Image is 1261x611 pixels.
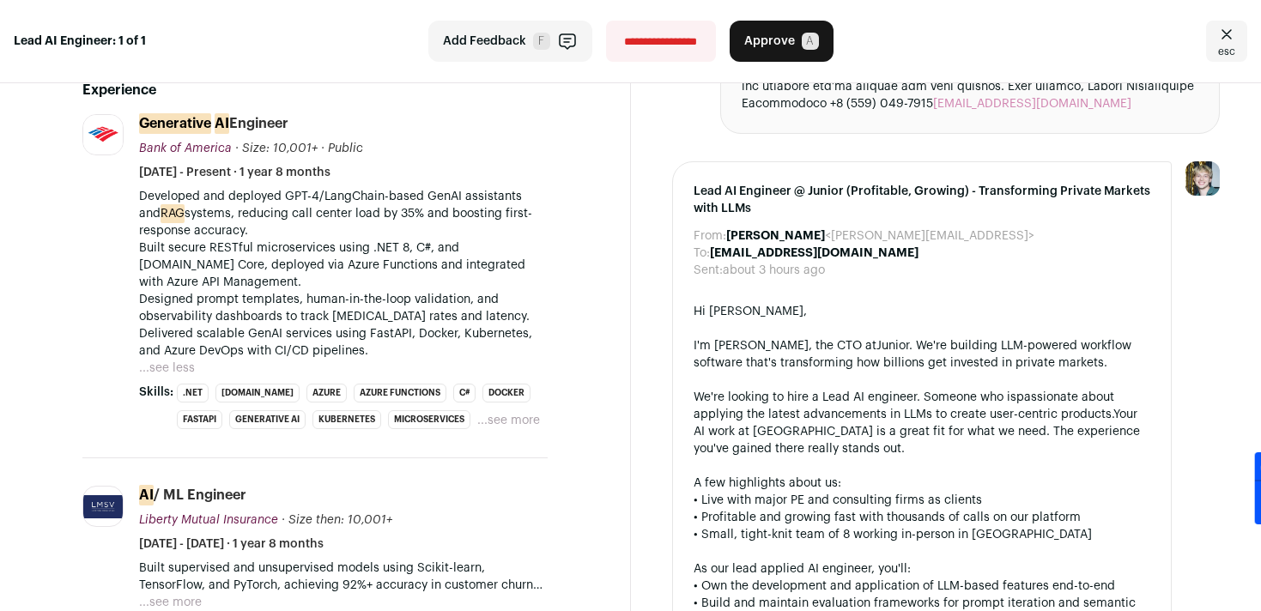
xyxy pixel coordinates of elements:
mark: Generative [139,113,211,134]
a: Close [1206,21,1247,62]
button: ...see more [139,594,202,611]
img: 1335eee7eb823518e3ca9b983b31cc43fed25ca94882cb9ffeb9ac3dd750ce4a.jpg [83,495,123,518]
mark: RAG [161,204,185,223]
div: I'm [PERSON_NAME], the CTO at . We're building LLM-powered workflow software that's transforming ... [694,337,1151,372]
span: F [533,33,550,50]
mark: AI [215,113,229,134]
button: ...see more [477,412,540,429]
span: · Size then: 10,001+ [282,514,392,526]
li: Generative AI [229,410,306,429]
p: Built supervised and unsupervised models using Scikit-learn, TensorFlow, and PyTorch, achieving 9... [139,560,548,594]
span: esc [1218,45,1235,58]
li: .NET [177,384,209,402]
span: Approve [744,33,795,50]
button: ...see less [139,360,195,377]
a: Junior [876,340,909,352]
li: C# [453,384,476,402]
li: Docker [482,384,530,402]
span: Skills: [139,384,173,401]
a: [EMAIL_ADDRESS][DOMAIN_NAME] [933,98,1131,110]
img: 6494470-medium_jpg [1185,161,1220,196]
span: Add Feedback [443,33,526,50]
div: Engineer [139,114,288,133]
span: [DATE] - Present · 1 year 8 months [139,164,330,181]
div: • Small, tight-knit team of 8 working in-person in [GEOGRAPHIC_DATA] [694,526,1151,543]
span: Liberty Mutual Insurance [139,514,278,526]
span: · Size: 10,001+ [235,142,318,154]
b: [EMAIL_ADDRESS][DOMAIN_NAME] [710,247,918,259]
div: We're looking to hire a Lead AI engineer. Someone who is Your AI work at [GEOGRAPHIC_DATA] is a g... [694,389,1151,457]
dd: about 3 hours ago [723,262,825,279]
div: • Profitable and growing fast with thousands of calls on our platform [694,509,1151,526]
div: • Own the development and application of LLM-based features end-to-end [694,578,1151,595]
li: Azure Functions [354,384,446,402]
span: Lead AI Engineer @ Junior (Profitable, Growing) - Transforming Private Markets with LLMs [694,183,1151,217]
h2: Experience [82,80,548,100]
strong: Lead AI Engineer: 1 of 1 [14,33,146,50]
p: Developed and deployed GPT-4/LangChain-based GenAI assistants and systems, reducing call center l... [139,188,548,360]
dt: Sent: [694,262,723,279]
div: Hi [PERSON_NAME], [694,303,1151,320]
b: [PERSON_NAME] [726,230,825,242]
span: Bank of America [139,142,232,154]
li: [DOMAIN_NAME] [215,384,300,402]
button: Add Feedback F [428,21,592,62]
dt: From: [694,227,726,245]
li: Kubernetes [312,410,381,429]
span: A [802,33,819,50]
div: / ML Engineer [139,486,246,505]
span: · [321,140,324,157]
span: Public [328,142,363,154]
mark: AI [139,485,154,505]
span: [DATE] - [DATE] · 1 year 8 months [139,535,324,553]
li: FastAPI [177,410,222,429]
dd: <[PERSON_NAME][EMAIL_ADDRESS]> [726,227,1034,245]
div: As our lead applied AI engineer, you'll: [694,560,1151,578]
img: f5f629a1e0418db5cd70e4c151570718f556072eea26faa94169dd8b7de5c096.jpg [83,115,123,154]
li: Azure [306,384,347,402]
li: Microservices [388,410,470,429]
button: Approve A [730,21,834,62]
dt: To: [694,245,710,262]
div: • Live with major PE and consulting firms as clients [694,492,1151,509]
div: A few highlights about us: [694,475,1151,492]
